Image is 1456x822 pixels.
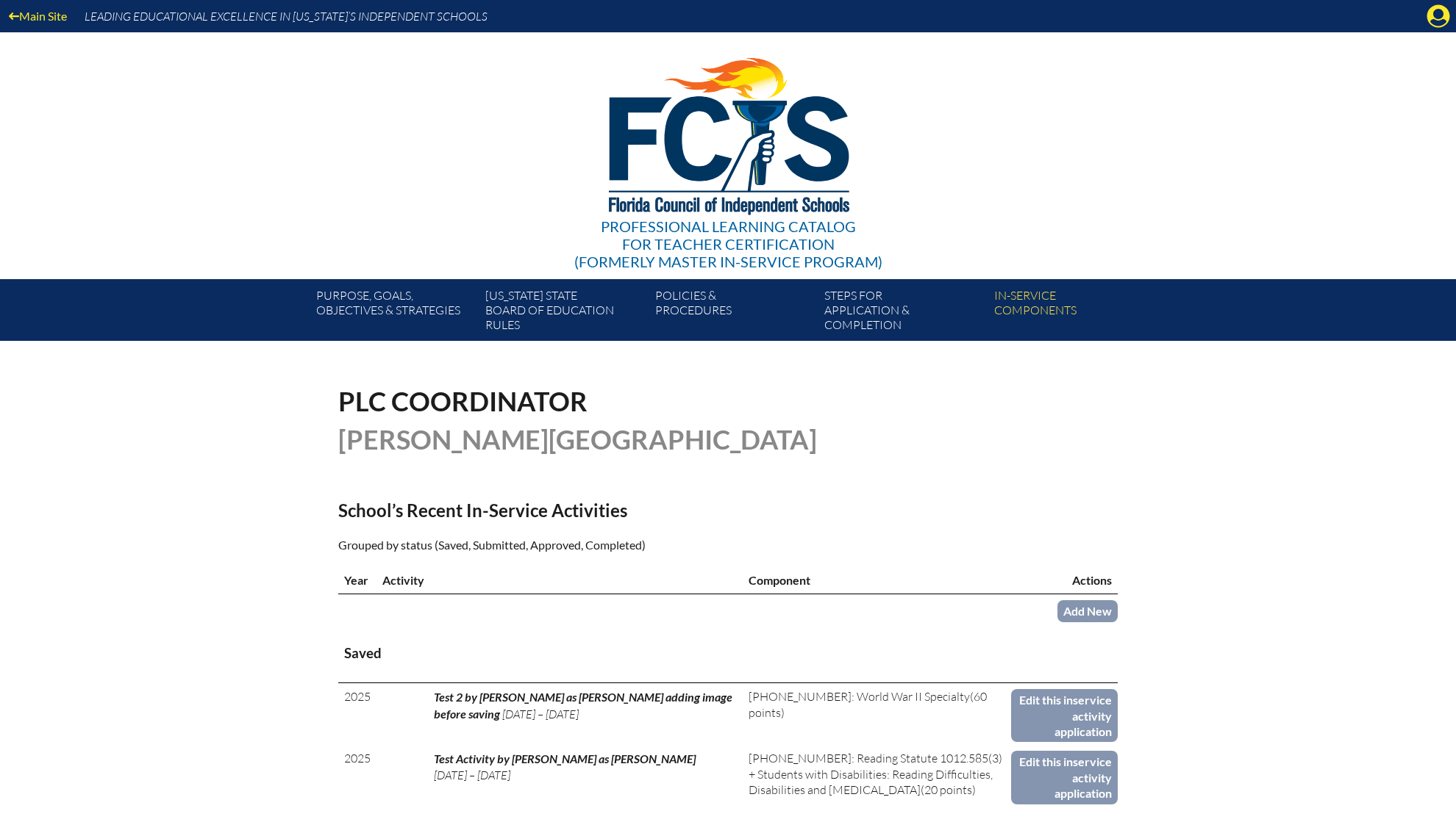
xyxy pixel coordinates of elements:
th: Year [338,566,377,594]
span: Test Activity by [PERSON_NAME] as [PERSON_NAME] [434,751,696,765]
img: FCISlogo221.eps [577,32,880,233]
a: Policies &Procedures [649,285,818,341]
span: PLC Coordinator [338,385,588,417]
a: [US_STATE] StateBoard of Education rules [479,285,649,341]
a: Steps forapplication & completion [818,285,988,341]
span: for Teacher Certification [622,235,835,253]
span: [PHONE_NUMBER]: Reading Statute 1012.585(3) + Students with Disabilities: Reading Difficulties, D... [749,751,1002,797]
a: Add New [1057,600,1118,621]
a: Purpose, goals,objectives & strategies [310,285,479,341]
a: Edit this inservice activity application [1011,751,1118,804]
td: (20 points) [743,745,1011,807]
h2: School’s Recent In-Service Activities [338,500,856,521]
span: [DATE] – [DATE] [434,768,510,782]
div: Professional Learning Catalog (formerly Master In-service Program) [574,217,882,270]
span: Test 2 by [PERSON_NAME] as [PERSON_NAME] adding image before saving [434,690,732,720]
th: Activity [377,566,743,594]
span: [DATE] – [DATE] [502,707,579,721]
th: Component [743,566,1011,594]
a: In-servicecomponents [988,285,1157,341]
td: 2025 [338,745,377,807]
span: [PHONE_NUMBER]: World War II Specialty [749,689,970,704]
td: 2025 [338,683,377,746]
a: Professional Learning Catalog for Teacher Certification(formerly Master In-service Program) [568,29,888,273]
th: Actions [1011,566,1118,594]
span: [PERSON_NAME][GEOGRAPHIC_DATA] [338,423,817,455]
svg: Manage account [1427,4,1450,28]
h3: Saved [344,644,1112,663]
a: Edit this inservice activity application [1011,689,1118,742]
a: Main Site [3,6,73,26]
p: Grouped by status (Saved, Submitted, Approved, Completed) [338,536,856,555]
td: (60 points) [743,683,1011,746]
